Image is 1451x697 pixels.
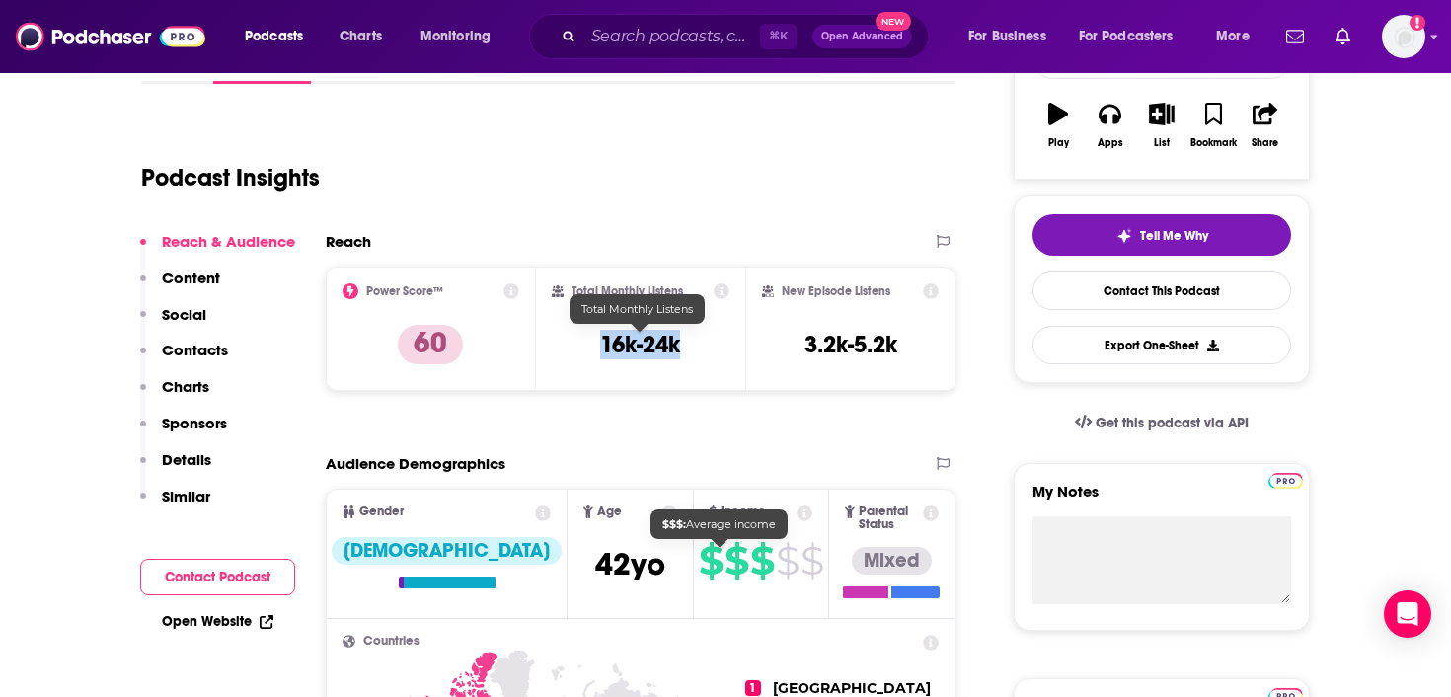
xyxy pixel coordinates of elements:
[162,305,206,324] p: Social
[1098,137,1123,149] div: Apps
[162,450,211,469] p: Details
[140,305,206,342] button: Social
[326,454,505,473] h2: Audience Demographics
[1032,90,1084,161] button: Play
[583,21,760,52] input: Search podcasts, credits, & more...
[721,505,766,518] span: Income
[1268,470,1303,489] a: Pro website
[1116,228,1132,244] img: tell me why sparkle
[699,545,723,577] span: $
[1048,137,1069,149] div: Play
[140,487,210,523] button: Similar
[140,559,295,595] button: Contact Podcast
[1059,399,1264,447] a: Get this podcast via API
[782,284,890,298] h2: New Episode Listens
[776,545,799,577] span: $
[1066,21,1202,52] button: open menu
[745,680,761,696] span: 1
[326,232,371,251] h2: Reach
[773,679,931,697] span: [GEOGRAPHIC_DATA]
[1278,20,1312,53] a: Show notifications dropdown
[1216,23,1250,50] span: More
[162,232,295,251] p: Reach & Audience
[1187,90,1239,161] button: Bookmark
[662,517,776,531] span: Average income
[1136,90,1187,161] button: List
[812,25,912,48] button: Open AdvancedNew
[1032,482,1291,516] label: My Notes
[162,269,220,287] p: Content
[1240,90,1291,161] button: Share
[750,545,774,577] span: $
[231,21,329,52] button: open menu
[968,23,1046,50] span: For Business
[595,545,665,583] span: 42 yo
[804,330,897,359] h3: 3.2k-5.2k
[162,377,209,396] p: Charts
[760,24,797,49] span: ⌘ K
[1252,137,1278,149] div: Share
[1384,590,1431,638] div: Open Intercom Messenger
[366,284,443,298] h2: Power Score™
[852,547,932,575] div: Mixed
[1410,15,1425,31] svg: Add a profile image
[420,23,491,50] span: Monitoring
[407,21,516,52] button: open menu
[1032,271,1291,310] a: Contact This Podcast
[662,517,686,531] b: $$$:
[140,377,209,414] button: Charts
[332,537,562,565] div: [DEMOGRAPHIC_DATA]
[162,414,227,432] p: Sponsors
[1268,473,1303,489] img: Podchaser Pro
[140,450,211,487] button: Details
[548,14,948,59] div: Search podcasts, credits, & more...
[1079,23,1174,50] span: For Podcasters
[363,635,420,648] span: Countries
[340,23,382,50] span: Charts
[1084,90,1135,161] button: Apps
[1328,20,1358,53] a: Show notifications dropdown
[1382,15,1425,58] img: User Profile
[801,545,823,577] span: $
[876,12,911,31] span: New
[1140,228,1208,244] span: Tell Me Why
[327,21,394,52] a: Charts
[398,325,463,364] p: 60
[597,505,622,518] span: Age
[725,545,748,577] span: $
[955,21,1071,52] button: open menu
[1096,415,1249,431] span: Get this podcast via API
[1202,21,1274,52] button: open menu
[141,163,320,193] h1: Podcast Insights
[1032,326,1291,364] button: Export One-Sheet
[600,330,680,359] h3: 16k-24k
[162,613,273,630] a: Open Website
[140,269,220,305] button: Content
[1382,15,1425,58] span: Logged in as rlobelson
[359,505,404,518] span: Gender
[162,487,210,505] p: Similar
[245,23,303,50] span: Podcasts
[140,232,295,269] button: Reach & Audience
[1382,15,1425,58] button: Show profile menu
[140,341,228,377] button: Contacts
[162,341,228,359] p: Contacts
[581,302,693,316] span: Total Monthly Listens
[16,18,205,55] img: Podchaser - Follow, Share and Rate Podcasts
[1190,137,1237,149] div: Bookmark
[859,505,920,531] span: Parental Status
[1154,137,1170,149] div: List
[821,32,903,41] span: Open Advanced
[1032,214,1291,256] button: tell me why sparkleTell Me Why
[140,414,227,450] button: Sponsors
[572,284,683,298] h2: Total Monthly Listens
